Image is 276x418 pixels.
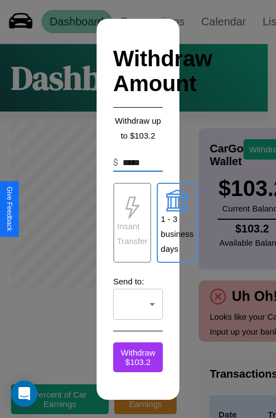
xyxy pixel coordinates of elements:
div: Give Feedback [6,187,13,231]
p: Withdraw up to $ 103.2 [113,113,163,143]
p: $ [113,156,118,170]
p: Send to: [113,274,163,289]
h2: Withdraw Amount [113,35,163,108]
div: Open Intercom Messenger [11,380,38,407]
p: 1 - 3 business days [161,211,193,256]
p: Insant Transfer [117,219,147,248]
button: Withdraw $103.2 [113,342,163,372]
